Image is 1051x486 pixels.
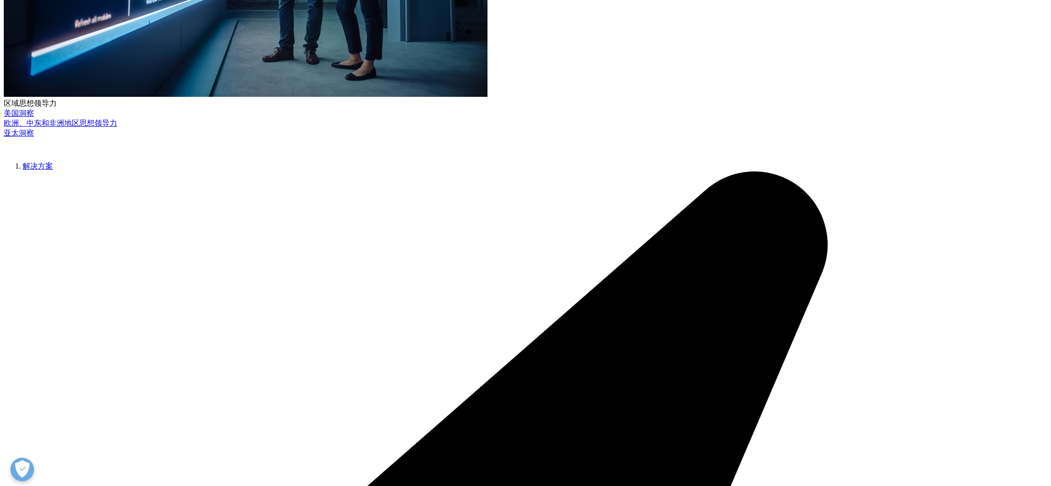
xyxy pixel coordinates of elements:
[4,109,34,117] a: 美国洞察
[4,99,57,107] font: 区域思想领导力
[23,162,53,170] a: 解决方案
[10,458,34,481] button: 开放偏好
[4,138,79,152] img: IQVIA医疗信息技术和制药临床研究公司
[4,129,34,137] a: 亚太洞察
[4,119,117,127] a: 欧洲、中东和非洲地区思想领导力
